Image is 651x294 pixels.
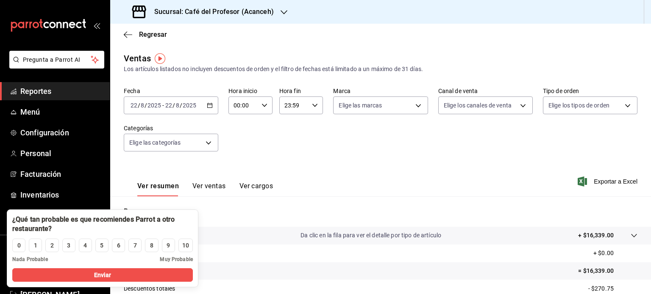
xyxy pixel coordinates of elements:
span: / [172,102,175,109]
h3: Sucursal: Café del Profesor (Acanceh) [147,7,274,17]
p: + $0.00 [593,249,637,258]
input: ---- [147,102,161,109]
span: Enviar [94,271,111,280]
button: 10 [178,239,193,252]
span: Reportes [20,85,103,97]
div: Los artículos listados no incluyen descuentos de orden y el filtro de fechas está limitado a un m... [124,65,637,74]
span: / [180,102,182,109]
label: Tipo de orden [543,88,637,94]
button: Ver cargos [239,182,273,196]
button: Exportar a Excel [579,176,637,187]
span: Elige los canales de venta [444,101,512,110]
div: ¿Qué tan probable es que recomiendes Parrot a otro restaurante? [12,215,193,234]
input: -- [175,102,180,109]
div: 4 [83,241,87,250]
input: -- [140,102,145,109]
div: 6 [117,241,120,250]
button: 5 [95,239,108,252]
input: ---- [182,102,197,109]
button: 9 [162,239,175,252]
div: 10 [182,241,189,250]
span: - [162,102,164,109]
div: 9 [167,241,170,250]
div: Ventas [124,52,151,65]
span: Muy Probable [160,256,193,263]
button: 4 [79,239,92,252]
button: 2 [45,239,58,252]
span: Nada Probable [12,256,48,263]
label: Canal de venta [438,88,533,94]
input: -- [130,102,138,109]
span: Menú [20,106,103,118]
label: Categorías [124,125,218,131]
div: 3 [67,241,70,250]
button: Regresar [124,30,167,38]
span: Inventarios [20,189,103,201]
input: -- [165,102,172,109]
p: Descuentos totales [124,284,175,293]
div: 1 [34,241,37,250]
a: Pregunta a Parrot AI [6,61,104,70]
span: Elige las categorías [129,138,181,147]
button: 3 [62,239,75,252]
div: 7 [134,241,137,250]
span: Elige las marcas [339,101,382,110]
button: Ver ventas [192,182,226,196]
p: - $270.75 [588,284,637,293]
span: Configuración [20,127,103,138]
span: Personal [20,148,103,159]
label: Hora fin [279,88,323,94]
button: open_drawer_menu [93,22,100,29]
span: Pregunta a Parrot AI [23,55,91,64]
button: Ver resumen [137,182,179,196]
div: 8 [150,241,153,250]
p: Resumen [124,206,637,217]
div: 0 [17,241,21,250]
p: Da clic en la fila para ver el detalle por tipo de artículo [300,231,441,240]
span: / [145,102,147,109]
p: + $16,339.00 [578,231,614,240]
button: Enviar [12,268,193,282]
label: Hora inicio [228,88,273,94]
button: Pregunta a Parrot AI [9,51,104,69]
button: 0 [12,239,25,252]
span: Elige los tipos de orden [548,101,609,110]
img: Tooltip marker [155,53,165,64]
div: 2 [50,241,54,250]
span: / [138,102,140,109]
div: navigation tabs [137,182,273,196]
button: 6 [112,239,125,252]
label: Marca [333,88,428,94]
p: = $16,339.00 [578,267,637,275]
div: 5 [100,241,103,250]
span: Regresar [139,30,167,38]
button: 1 [29,239,42,252]
label: Fecha [124,88,218,94]
button: 8 [145,239,158,252]
button: 7 [128,239,142,252]
span: Facturación [20,168,103,180]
